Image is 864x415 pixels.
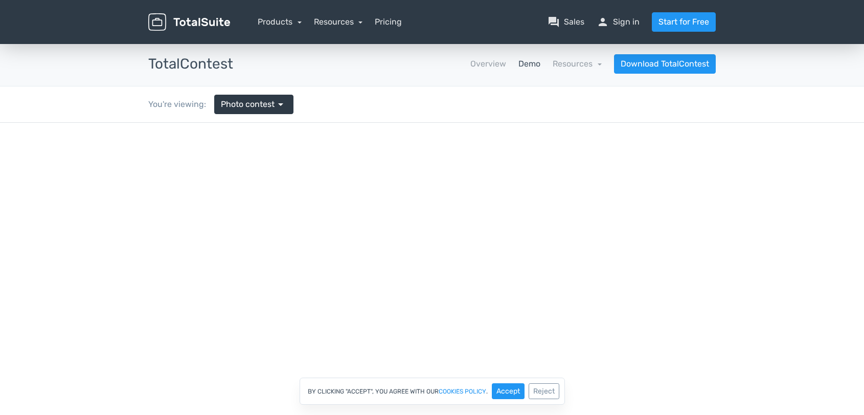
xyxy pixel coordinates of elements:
[492,383,525,399] button: Accept
[300,378,565,405] div: By clicking "Accept", you agree with our .
[148,98,214,111] div: You're viewing:
[518,58,540,70] a: Demo
[214,95,293,114] a: Photo contest arrow_drop_down
[439,388,486,395] a: cookies policy
[375,16,402,28] a: Pricing
[221,98,275,111] span: Photo contest
[553,59,602,69] a: Resources
[548,16,560,28] span: question_answer
[614,54,716,74] a: Download TotalContest
[548,16,584,28] a: question_answerSales
[314,17,363,27] a: Resources
[275,98,287,111] span: arrow_drop_down
[148,13,230,31] img: TotalSuite for WordPress
[470,58,506,70] a: Overview
[258,17,302,27] a: Products
[597,16,609,28] span: person
[597,16,640,28] a: personSign in
[652,12,716,32] a: Start for Free
[529,383,559,399] button: Reject
[148,56,233,72] h3: TotalContest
